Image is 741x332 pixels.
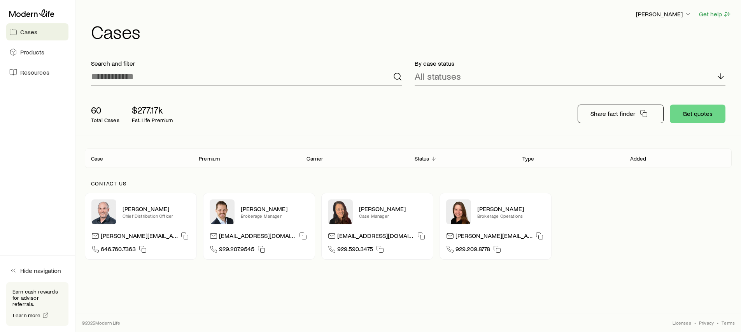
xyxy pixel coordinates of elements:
span: • [694,320,696,326]
p: [PERSON_NAME] [477,205,545,213]
p: Est. Life Premium [132,117,173,123]
img: Ellen Wall [446,199,471,224]
p: Brokerage Operations [477,213,545,219]
p: 60 [91,105,119,115]
span: Hide navigation [20,267,61,274]
button: Get quotes [670,105,725,123]
button: [PERSON_NAME] [636,10,692,19]
p: Case Manager [359,213,427,219]
a: Terms [722,320,735,326]
p: Type [522,156,534,162]
p: Share fact finder [590,110,635,117]
h1: Cases [91,22,732,41]
p: [PERSON_NAME][EMAIL_ADDRESS][DOMAIN_NAME] [455,232,533,242]
span: • [717,320,718,326]
a: Cases [6,23,68,40]
span: Cases [20,28,37,36]
p: Status [415,156,429,162]
span: Learn more [13,313,41,318]
div: Earn cash rewards for advisor referrals.Learn more [6,282,68,326]
p: [PERSON_NAME][EMAIL_ADDRESS][DOMAIN_NAME] [101,232,178,242]
span: Products [20,48,44,56]
button: Hide navigation [6,262,68,279]
p: Case [91,156,103,162]
a: Licenses [673,320,691,326]
p: Added [630,156,646,162]
span: 646.760.7363 [101,245,136,255]
span: 929.209.8778 [455,245,490,255]
p: [PERSON_NAME] [359,205,427,213]
p: $277.17k [132,105,173,115]
p: [PERSON_NAME] [241,205,308,213]
span: 929.207.9545 [219,245,254,255]
button: Share fact finder [578,105,664,123]
p: [PERSON_NAME] [636,10,692,18]
p: Brokerage Manager [241,213,308,219]
img: Nick Weiler [210,199,235,224]
a: Resources [6,64,68,81]
button: Get help [699,10,732,19]
p: Chief Distribution Officer [123,213,190,219]
p: Carrier [307,156,323,162]
p: © 2025 Modern Life [82,320,121,326]
p: All statuses [415,71,461,82]
p: Premium [199,156,220,162]
img: Dan Pierson [91,199,116,224]
p: Search and filter [91,59,402,67]
p: Contact us [91,180,725,187]
p: [EMAIL_ADDRESS][DOMAIN_NAME] [337,232,414,242]
p: [PERSON_NAME] [123,205,190,213]
p: Total Cases [91,117,119,123]
p: Earn cash rewards for advisor referrals. [12,288,62,307]
a: Privacy [699,320,714,326]
span: Resources [20,68,49,76]
p: By case status [415,59,726,67]
img: Abby McGuigan [328,199,353,224]
p: [EMAIL_ADDRESS][DOMAIN_NAME] [219,232,296,242]
div: Client cases [85,149,732,168]
span: 929.590.3475 [337,245,373,255]
a: Products [6,44,68,61]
